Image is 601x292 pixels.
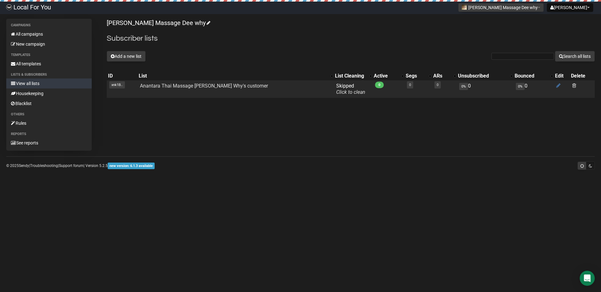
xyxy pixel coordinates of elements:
th: Delete: No sort applied, sorting is disabled [570,72,595,80]
div: Segs [406,73,426,79]
p: © 2025 | | | Version 5.2.5 [6,162,155,169]
img: d61d2441668da63f2d83084b75c85b29 [6,4,12,10]
span: Skipped [336,83,365,95]
span: new version: 6.1.3 available [108,163,155,169]
th: Unsubscribed: No sort applied, activate to apply an ascending sort [457,72,514,80]
span: 0 [375,82,384,88]
h2: Subscriber lists [107,33,595,44]
th: ID: No sort applied, sorting is disabled [107,72,137,80]
button: [PERSON_NAME] Massage Dee why [458,3,544,12]
td: 0 [457,80,514,98]
div: Edit [555,73,569,79]
li: Templates [6,51,92,59]
a: Blacklist [6,98,92,108]
th: Active: No sort applied, activate to apply an ascending sort [372,72,404,80]
a: [PERSON_NAME] Massage Dee why [107,19,209,27]
button: [PERSON_NAME] [547,3,593,12]
li: Reports [6,130,92,138]
a: Rules [6,118,92,128]
img: 1000.png [462,5,467,10]
a: New campaign [6,39,92,49]
span: 0% [459,83,468,90]
button: Add a new list [107,51,146,62]
a: View all lists [6,78,92,88]
th: List Cleaning: No sort applied, activate to apply an ascending sort [334,72,372,80]
li: Others [6,111,92,118]
div: Unsubscribed [458,73,507,79]
div: ARs [433,73,450,79]
span: xnk1B.. [109,81,125,88]
div: List [139,73,327,79]
div: ID [108,73,136,79]
a: All campaigns [6,29,92,39]
div: List Cleaning [335,73,366,79]
a: Sendy [19,164,29,168]
th: Segs: No sort applied, activate to apply an ascending sort [404,72,432,80]
button: Search all lists [555,51,595,62]
a: All templates [6,59,92,69]
div: Open Intercom Messenger [580,271,595,286]
th: ARs: No sort applied, activate to apply an ascending sort [432,72,456,80]
th: List: No sort applied, activate to apply an ascending sort [137,72,334,80]
li: Campaigns [6,22,92,29]
a: Anantara Thai Massage [PERSON_NAME] Why's customer [140,83,268,89]
span: 0% [516,83,525,90]
td: 0 [513,80,553,98]
li: Lists & subscribers [6,71,92,78]
div: Bounced [515,73,547,79]
th: Edit: No sort applied, sorting is disabled [554,72,570,80]
a: 0 [409,83,411,87]
div: Active [374,73,398,79]
a: Housekeeping [6,88,92,98]
a: Support forum [59,164,84,168]
div: Delete [571,73,593,79]
a: new version: 6.1.3 available [108,164,155,168]
a: Troubleshooting [30,164,58,168]
a: 0 [437,83,439,87]
a: Click to clean [336,89,365,95]
th: Bounced: No sort applied, activate to apply an ascending sort [513,72,553,80]
a: See reports [6,138,92,148]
